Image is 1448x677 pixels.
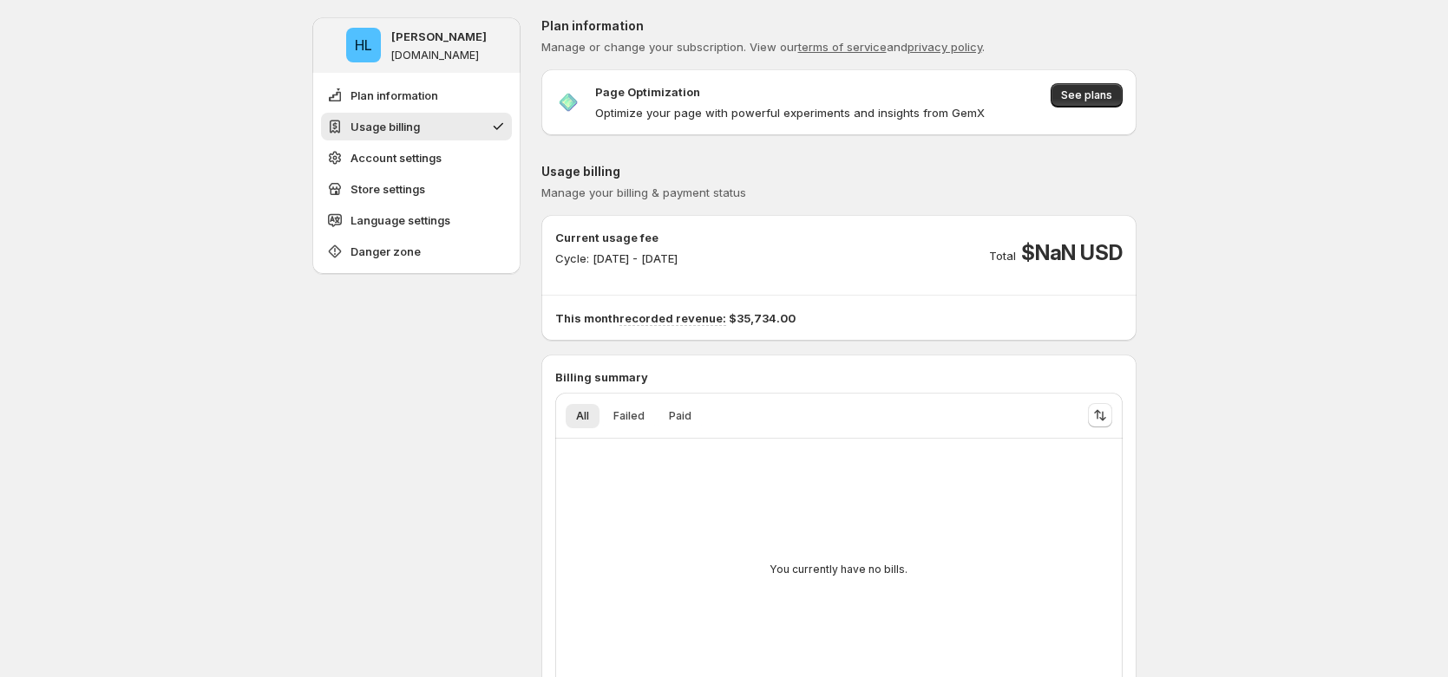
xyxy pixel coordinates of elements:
[555,309,1123,327] p: This month $35,734.00
[1061,88,1112,102] span: See plans
[541,186,746,199] span: Manage your billing & payment status
[555,250,678,267] p: Cycle: [DATE] - [DATE]
[321,206,512,234] button: Language settings
[321,113,512,140] button: Usage billing
[989,247,1016,264] p: Total
[351,118,420,135] span: Usage billing
[1021,239,1122,267] span: $NaN USD
[576,409,589,423] span: All
[907,40,982,54] a: privacy policy
[613,409,645,423] span: Failed
[555,368,1123,386] p: Billing summary
[541,163,1137,180] p: Usage billing
[1051,83,1123,107] button: See plans
[351,87,438,104] span: Plan information
[391,28,487,45] p: [PERSON_NAME]
[351,243,421,260] span: Danger zone
[321,238,512,265] button: Danger zone
[555,89,581,115] img: Page Optimization
[541,40,985,54] span: Manage or change your subscription. View our and .
[595,83,700,101] p: Page Optimization
[555,229,678,246] p: Current usage fee
[798,40,887,54] a: terms of service
[321,144,512,172] button: Account settings
[351,212,450,229] span: Language settings
[391,49,479,62] p: [DOMAIN_NAME]
[595,104,985,121] p: Optimize your page with powerful experiments and insights from GemX
[351,180,425,198] span: Store settings
[346,28,381,62] span: Hugh Le
[669,409,691,423] span: Paid
[619,311,726,326] span: recorded revenue:
[321,81,512,109] button: Plan information
[355,36,372,54] text: HL
[1088,403,1112,427] button: Sort the results
[351,149,442,166] span: Account settings
[541,17,1137,35] p: Plan information
[770,563,907,576] p: You currently have no bills.
[321,175,512,203] button: Store settings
